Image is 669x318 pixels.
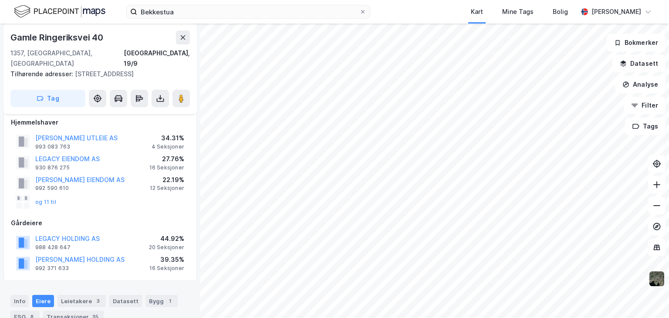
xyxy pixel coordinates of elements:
[149,244,184,251] div: 20 Seksjoner
[35,185,69,192] div: 992 590 610
[149,164,184,171] div: 16 Seksjoner
[10,295,29,307] div: Info
[10,48,124,69] div: 1357, [GEOGRAPHIC_DATA], [GEOGRAPHIC_DATA]
[149,265,184,272] div: 16 Seksjoner
[57,295,106,307] div: Leietakere
[10,90,85,107] button: Tag
[14,4,105,19] img: logo.f888ab2527a4732fd821a326f86c7f29.svg
[615,76,666,93] button: Analyse
[11,117,189,128] div: Hjemmelshaver
[553,7,568,17] div: Bolig
[471,7,483,17] div: Kart
[35,143,70,150] div: 993 083 763
[152,133,184,143] div: 34.31%
[10,69,183,79] div: [STREET_ADDRESS]
[624,97,666,114] button: Filter
[35,244,71,251] div: 988 428 647
[625,276,669,318] div: Kontrollprogram for chat
[166,297,174,305] div: 1
[625,118,666,135] button: Tags
[591,7,641,17] div: [PERSON_NAME]
[10,70,75,78] span: Tilhørende adresser:
[649,271,665,287] img: 9k=
[150,185,184,192] div: 12 Seksjoner
[35,164,70,171] div: 930 876 275
[137,5,359,18] input: Søk på adresse, matrikkel, gårdeiere, leietakere eller personer
[150,175,184,185] div: 22.19%
[607,34,666,51] button: Bokmerker
[149,233,184,244] div: 44.92%
[502,7,534,17] div: Mine Tags
[145,295,178,307] div: Bygg
[109,295,142,307] div: Datasett
[35,265,69,272] div: 992 371 633
[152,143,184,150] div: 4 Seksjoner
[149,254,184,265] div: 39.35%
[11,218,189,228] div: Gårdeiere
[32,295,54,307] div: Eiere
[149,154,184,164] div: 27.76%
[124,48,190,69] div: [GEOGRAPHIC_DATA], 19/9
[612,55,666,72] button: Datasett
[625,276,669,318] iframe: Chat Widget
[94,297,102,305] div: 3
[10,30,105,44] div: Gamle Ringeriksvei 40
